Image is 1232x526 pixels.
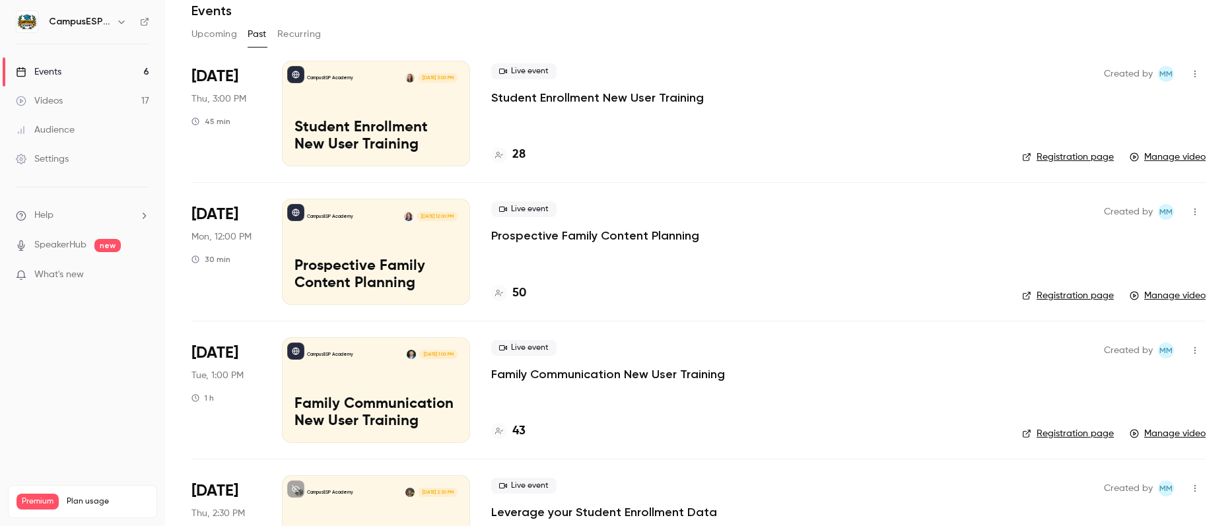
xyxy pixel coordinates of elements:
[277,24,322,45] button: Recurring
[191,3,232,18] h1: Events
[491,284,526,302] a: 50
[17,11,38,32] img: CampusESP Academy
[294,396,458,430] p: Family Communication New User Training
[16,209,149,222] li: help-dropdown-opener
[405,488,415,497] img: Mira Gandhi
[491,504,717,520] a: Leverage your Student Enrollment Data
[1158,343,1174,358] span: Mairin Matthews
[67,496,149,507] span: Plan usage
[512,284,526,302] h4: 50
[1159,66,1173,82] span: MM
[17,494,59,510] span: Premium
[417,212,457,221] span: [DATE] 12:00 PM
[491,90,704,106] a: Student Enrollment New User Training
[1022,150,1114,164] a: Registration page
[248,24,267,45] button: Past
[133,269,149,281] iframe: Noticeable Trigger
[307,75,353,81] p: CampusESP Academy
[282,199,470,304] a: Prospective Family Content PlanningCampusESP AcademyKerri Meeks-Griffin[DATE] 12:00 PMProspective...
[16,152,69,166] div: Settings
[491,422,526,440] a: 43
[16,123,75,137] div: Audience
[419,350,457,359] span: [DATE] 1:00 PM
[191,369,244,382] span: Tue, 1:00 PM
[191,254,230,265] div: 30 min
[512,422,526,440] h4: 43
[512,146,526,164] h4: 28
[191,204,238,225] span: [DATE]
[307,351,353,358] p: CampusESP Academy
[491,340,557,356] span: Live event
[191,343,238,364] span: [DATE]
[1104,480,1153,496] span: Created by
[191,24,237,45] button: Upcoming
[1104,343,1153,358] span: Created by
[94,239,121,252] span: new
[294,119,458,154] p: Student Enrollment New User Training
[1104,66,1153,82] span: Created by
[491,146,526,164] a: 28
[1130,427,1206,440] a: Manage video
[16,65,61,79] div: Events
[191,480,238,502] span: [DATE]
[1130,289,1206,302] a: Manage video
[16,94,63,108] div: Videos
[418,488,457,497] span: [DATE] 2:30 PM
[191,92,246,106] span: Thu, 3:00 PM
[404,212,413,221] img: Kerri Meeks-Griffin
[1159,204,1173,220] span: MM
[191,507,245,520] span: Thu, 2:30 PM
[294,258,458,292] p: Prospective Family Content Planning
[34,209,53,222] span: Help
[1022,427,1114,440] a: Registration page
[1158,480,1174,496] span: Mairin Matthews
[1158,204,1174,220] span: Mairin Matthews
[191,230,252,244] span: Mon, 12:00 PM
[49,15,111,28] h6: CampusESP Academy
[1159,480,1173,496] span: MM
[491,228,699,244] a: Prospective Family Content Planning
[191,199,261,304] div: Sep 15 Mon, 12:00 PM (America/New York)
[491,366,725,382] a: Family Communication New User Training
[191,66,238,87] span: [DATE]
[191,393,214,403] div: 1 h
[307,213,353,220] p: CampusESP Academy
[491,478,557,494] span: Live event
[1104,204,1153,220] span: Created by
[1159,343,1173,358] span: MM
[1130,150,1206,164] a: Manage video
[282,61,470,166] a: Student Enrollment New User TrainingCampusESP AcademyMairin Matthews[DATE] 3:00 PMStudent Enrollm...
[191,337,261,443] div: Aug 19 Tue, 1:00 PM (America/New York)
[282,337,470,443] a: Family Communication New User TrainingCampusESP AcademyAlbert Perera[DATE] 1:00 PMFamily Communic...
[405,73,415,82] img: Mairin Matthews
[34,238,86,252] a: SpeakerHub
[418,73,457,82] span: [DATE] 3:00 PM
[491,201,557,217] span: Live event
[1022,289,1114,302] a: Registration page
[34,268,84,282] span: What's new
[307,489,353,496] p: CampusESP Academy
[191,116,230,127] div: 45 min
[407,350,416,359] img: Albert Perera
[1158,66,1174,82] span: Mairin Matthews
[491,63,557,79] span: Live event
[191,61,261,166] div: Sep 18 Thu, 3:00 PM (America/New York)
